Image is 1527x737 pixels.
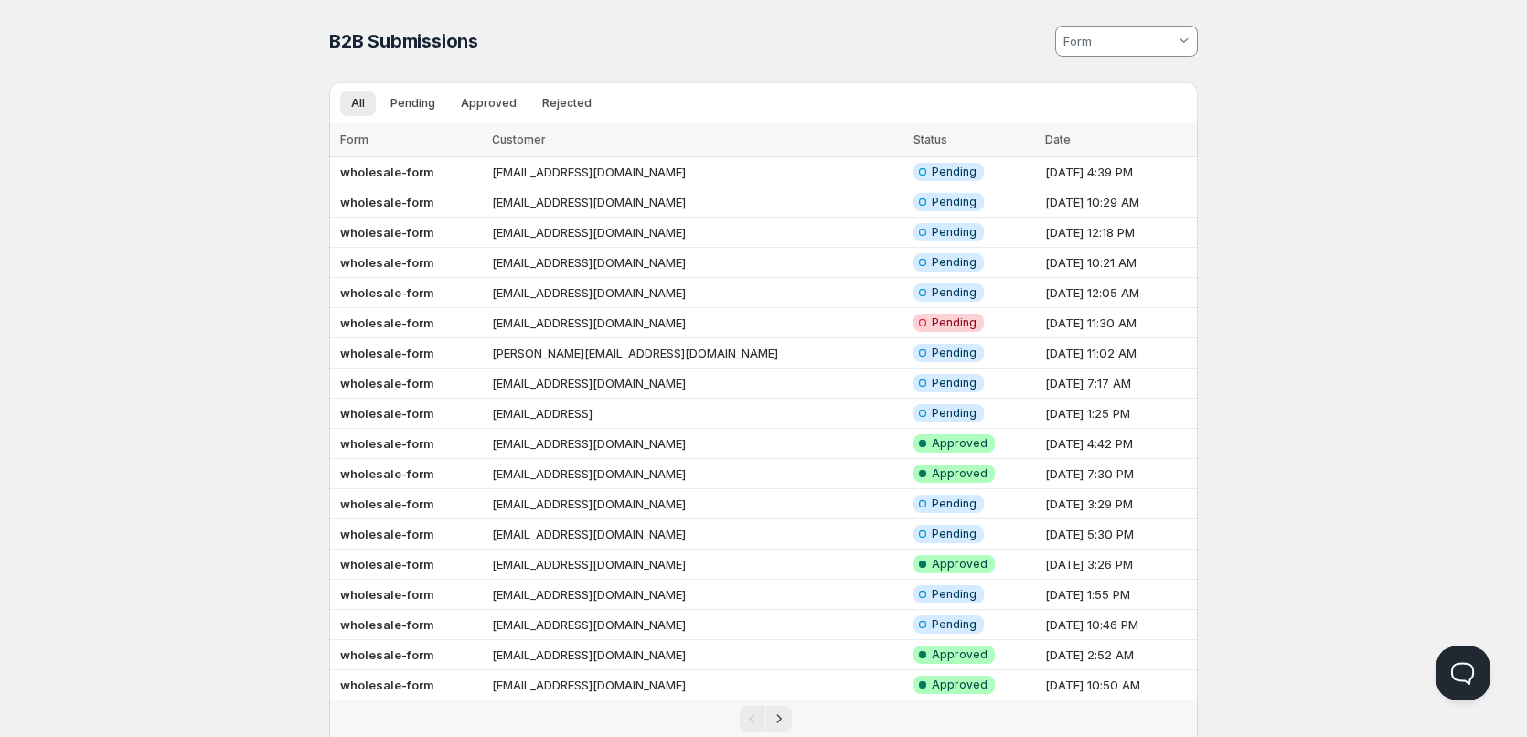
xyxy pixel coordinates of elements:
td: [DATE] 5:30 PM [1040,519,1198,550]
b: wholesale-form [340,617,434,632]
span: B2B Submissions [329,30,478,52]
span: Pending [932,195,977,209]
td: [EMAIL_ADDRESS] [486,399,909,429]
span: Status [913,133,947,146]
td: [DATE] 11:02 AM [1040,338,1198,368]
span: Approved [461,96,517,111]
iframe: Help Scout Beacon - Open [1436,646,1490,700]
b: wholesale-form [340,315,434,330]
span: Pending [932,527,977,541]
td: [DATE] 10:50 AM [1040,670,1198,700]
td: [DATE] 1:55 PM [1040,580,1198,610]
td: [DATE] 12:05 AM [1040,278,1198,308]
td: [EMAIL_ADDRESS][DOMAIN_NAME] [486,308,909,338]
td: [DATE] 7:30 PM [1040,459,1198,489]
td: [EMAIL_ADDRESS][DOMAIN_NAME] [486,218,909,248]
td: [DATE] 4:39 PM [1040,157,1198,187]
b: wholesale-form [340,466,434,481]
td: [EMAIL_ADDRESS][DOMAIN_NAME] [486,580,909,610]
span: Pending [932,315,977,330]
nav: Pagination [329,700,1198,737]
b: wholesale-form [340,255,434,270]
span: Approved [932,466,988,481]
td: [EMAIL_ADDRESS][DOMAIN_NAME] [486,640,909,670]
b: wholesale-form [340,527,434,541]
td: [EMAIL_ADDRESS][DOMAIN_NAME] [486,489,909,519]
span: Pending [932,346,977,360]
b: wholesale-form [340,165,434,179]
td: [EMAIL_ADDRESS][DOMAIN_NAME] [486,610,909,640]
td: [EMAIL_ADDRESS][DOMAIN_NAME] [486,670,909,700]
span: Pending [932,285,977,300]
span: Pending [932,376,977,390]
span: All [351,96,365,111]
td: [DATE] 11:30 AM [1040,308,1198,338]
td: [DATE] 10:46 PM [1040,610,1198,640]
td: [EMAIL_ADDRESS][DOMAIN_NAME] [486,278,909,308]
span: Date [1045,133,1071,146]
span: Pending [932,255,977,270]
td: [DATE] 3:26 PM [1040,550,1198,580]
span: Approved [932,557,988,571]
td: [EMAIL_ADDRESS][DOMAIN_NAME] [486,248,909,278]
td: [EMAIL_ADDRESS][DOMAIN_NAME] [486,187,909,218]
b: wholesale-form [340,406,434,421]
td: [DATE] 12:18 PM [1040,218,1198,248]
span: Approved [932,647,988,662]
td: [DATE] 7:17 AM [1040,368,1198,399]
td: [DATE] 10:29 AM [1040,187,1198,218]
span: Pending [932,587,977,602]
b: wholesale-form [340,285,434,300]
span: Pending [932,225,977,240]
b: wholesale-form [340,346,434,360]
b: wholesale-form [340,587,434,602]
td: [EMAIL_ADDRESS][DOMAIN_NAME] [486,550,909,580]
td: [DATE] 10:21 AM [1040,248,1198,278]
b: wholesale-form [340,195,434,209]
td: [PERSON_NAME][EMAIL_ADDRESS][DOMAIN_NAME] [486,338,909,368]
td: [EMAIL_ADDRESS][DOMAIN_NAME] [486,429,909,459]
span: Pending [932,617,977,632]
span: Pending [390,96,435,111]
span: Approved [932,436,988,451]
b: wholesale-form [340,557,434,571]
td: [EMAIL_ADDRESS][DOMAIN_NAME] [486,519,909,550]
b: wholesale-form [340,436,434,451]
td: [EMAIL_ADDRESS][DOMAIN_NAME] [486,157,909,187]
span: Customer [492,133,546,146]
b: wholesale-form [340,376,434,390]
span: Form [340,133,368,146]
span: Pending [932,165,977,179]
td: [EMAIL_ADDRESS][DOMAIN_NAME] [486,368,909,399]
span: Pending [932,406,977,421]
td: [DATE] 4:42 PM [1040,429,1198,459]
td: [DATE] 3:29 PM [1040,489,1198,519]
td: [EMAIL_ADDRESS][DOMAIN_NAME] [486,459,909,489]
span: Rejected [542,96,592,111]
span: Approved [932,678,988,692]
button: Next [766,706,792,732]
td: [DATE] 1:25 PM [1040,399,1198,429]
input: Form [1061,27,1175,56]
b: wholesale-form [340,497,434,511]
b: wholesale-form [340,647,434,662]
b: wholesale-form [340,678,434,692]
b: wholesale-form [340,225,434,240]
td: [DATE] 2:52 AM [1040,640,1198,670]
span: Pending [932,497,977,511]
